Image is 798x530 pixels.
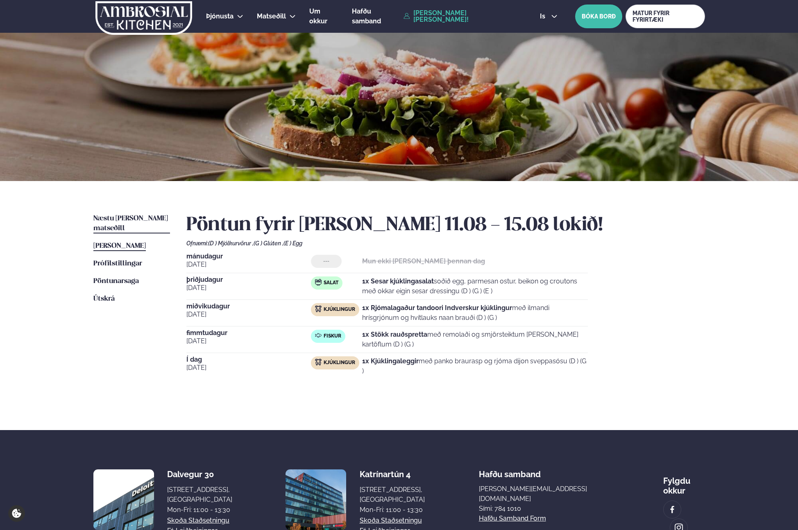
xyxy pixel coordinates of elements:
span: [DATE] [186,283,311,293]
span: Salat [324,280,338,286]
a: Pöntunarsaga [93,276,139,286]
span: Kjúklingur [324,306,355,313]
img: chicken.svg [315,359,322,365]
p: með remolaði og smjörsteiktum [PERSON_NAME] kartöflum (D ) (G ) [362,330,588,349]
span: Hafðu samband [352,7,381,25]
span: is [540,13,548,20]
a: Matseðill [257,11,286,21]
span: miðvikudagur [186,303,311,310]
span: Prófílstillingar [93,260,142,267]
p: með panko braurasp og rjóma dijon sveppasósu (D ) (G ) [362,356,588,376]
span: [DATE] [186,336,311,346]
img: logo [95,1,193,35]
p: soðið egg, parmesan ostur, beikon og croutons með okkar eigin sesar dressingu (D ) (G ) (E ) [362,276,588,296]
span: Matseðill [257,12,286,20]
p: Sími: 784 1010 [479,504,609,514]
span: (E ) Egg [283,240,302,247]
span: --- [323,258,329,265]
span: [DATE] [186,363,311,373]
span: Næstu [PERSON_NAME] matseðill [93,215,168,232]
a: Hafðu samband form [479,514,546,523]
a: [PERSON_NAME] [93,241,146,251]
img: salad.svg [315,279,322,285]
a: MATUR FYRIR FYRIRTÆKI [626,5,705,28]
span: Í dag [186,356,311,363]
span: þriðjudagur [186,276,311,283]
span: [DATE] [186,310,311,319]
span: (D ) Mjólkurvörur , [208,240,254,247]
a: Cookie settings [8,505,25,522]
span: Kjúklingur [324,360,355,366]
strong: Mun ekki [PERSON_NAME] þennan dag [362,257,485,265]
img: chicken.svg [315,306,322,312]
span: mánudagur [186,253,311,260]
img: image alt [668,505,677,514]
a: Skoða staðsetningu [167,516,229,525]
strong: 1x Rjómalagaður tandoori Indverskur kjúklingur [362,304,512,312]
img: image alt [286,469,346,530]
a: Skoða staðsetningu [360,516,422,525]
h2: Pöntun fyrir [PERSON_NAME] 11.08 - 15.08 lokið! [186,214,705,237]
div: [STREET_ADDRESS], [GEOGRAPHIC_DATA] [167,485,232,505]
span: (G ) Glúten , [254,240,283,247]
span: [DATE] [186,260,311,270]
button: is [533,13,564,20]
strong: 1x Sesar kjúklingasalat [362,277,434,285]
span: Útskrá [93,295,115,302]
button: BÓKA BORÐ [575,5,622,28]
a: [PERSON_NAME][EMAIL_ADDRESS][DOMAIN_NAME] [479,484,609,504]
div: [STREET_ADDRESS], [GEOGRAPHIC_DATA] [360,485,425,505]
strong: 1x Stökk rauðspretta [362,331,427,338]
span: fimmtudagur [186,330,311,336]
span: Þjónusta [206,12,234,20]
a: Hafðu samband [352,7,399,26]
span: Fiskur [324,333,341,340]
a: Þjónusta [206,11,234,21]
span: Pöntunarsaga [93,278,139,285]
img: image alt [93,469,154,530]
a: Um okkur [309,7,338,26]
div: Fylgdu okkur [663,469,705,496]
img: fish.svg [315,332,322,339]
a: Útskrá [93,294,115,304]
div: Katrínartún 4 [360,469,425,479]
a: Prófílstillingar [93,259,142,269]
span: Um okkur [309,7,327,25]
strong: 1x Kjúklingaleggir [362,357,419,365]
div: Mon-Fri: 11:00 - 13:30 [167,505,232,515]
p: með ilmandi hrísgrjónum og hvítlauks naan brauði (D ) (G ) [362,303,588,323]
div: Mon-Fri: 11:00 - 13:30 [360,505,425,515]
span: [PERSON_NAME] [93,242,146,249]
span: Hafðu samband [479,463,541,479]
a: image alt [664,501,681,518]
a: Næstu [PERSON_NAME] matseðill [93,214,170,233]
div: Ofnæmi: [186,240,705,247]
div: Dalvegur 30 [167,469,232,479]
a: [PERSON_NAME] [PERSON_NAME]! [404,10,521,23]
